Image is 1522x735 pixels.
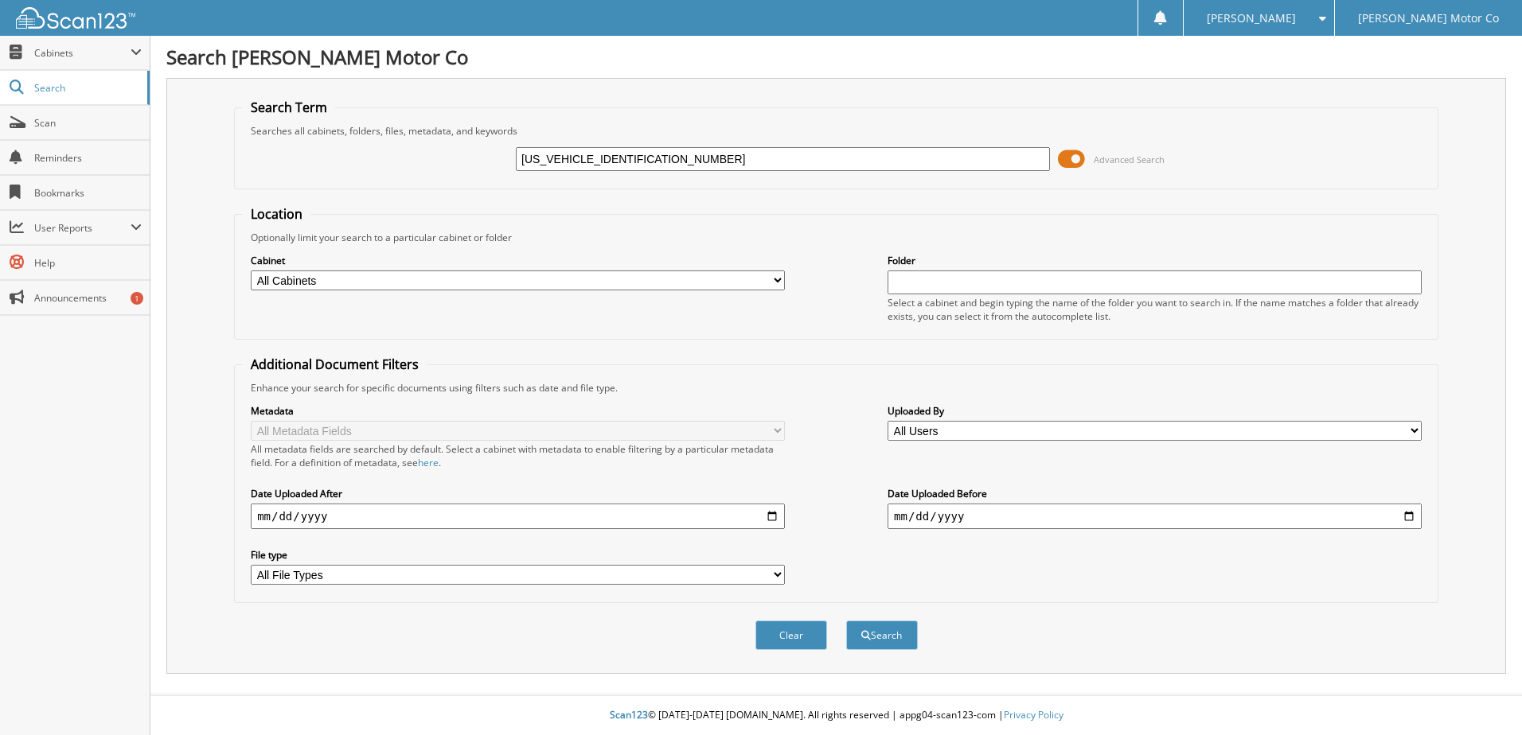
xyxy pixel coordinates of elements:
div: Enhance your search for specific documents using filters such as date and file type. [243,381,1430,395]
span: Help [34,256,142,270]
span: Search [34,81,139,95]
label: Folder [888,254,1422,267]
div: © [DATE]-[DATE] [DOMAIN_NAME]. All rights reserved | appg04-scan123-com | [150,696,1522,735]
span: Reminders [34,151,142,165]
span: [PERSON_NAME] Motor Co [1358,14,1499,23]
span: Bookmarks [34,186,142,200]
h1: Search [PERSON_NAME] Motor Co [166,44,1506,70]
legend: Additional Document Filters [243,356,427,373]
img: scan123-logo-white.svg [16,7,135,29]
div: All metadata fields are searched by default. Select a cabinet with metadata to enable filtering b... [251,442,785,469]
input: end [888,504,1422,529]
a: Privacy Policy [1004,708,1063,721]
div: 1 [131,292,143,305]
span: Scan123 [610,708,648,721]
label: Date Uploaded After [251,487,785,500]
div: Select a cabinet and begin typing the name of the folder you want to search in. If the name match... [888,296,1422,323]
span: Scan [34,116,142,130]
label: File type [251,548,785,562]
legend: Search Term [243,99,335,116]
button: Search [846,620,918,650]
a: here [418,456,439,469]
span: Cabinets [34,46,131,60]
span: Announcements [34,291,142,305]
label: Uploaded By [888,404,1422,418]
span: [PERSON_NAME] [1207,14,1296,23]
button: Clear [755,620,827,650]
iframe: Chat Widget [1442,659,1522,735]
label: Metadata [251,404,785,418]
label: Cabinet [251,254,785,267]
span: Advanced Search [1094,154,1165,165]
div: Optionally limit your search to a particular cabinet or folder [243,231,1430,244]
legend: Location [243,205,310,223]
label: Date Uploaded Before [888,487,1422,500]
input: start [251,504,785,529]
span: User Reports [34,221,131,235]
div: Searches all cabinets, folders, files, metadata, and keywords [243,124,1430,138]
